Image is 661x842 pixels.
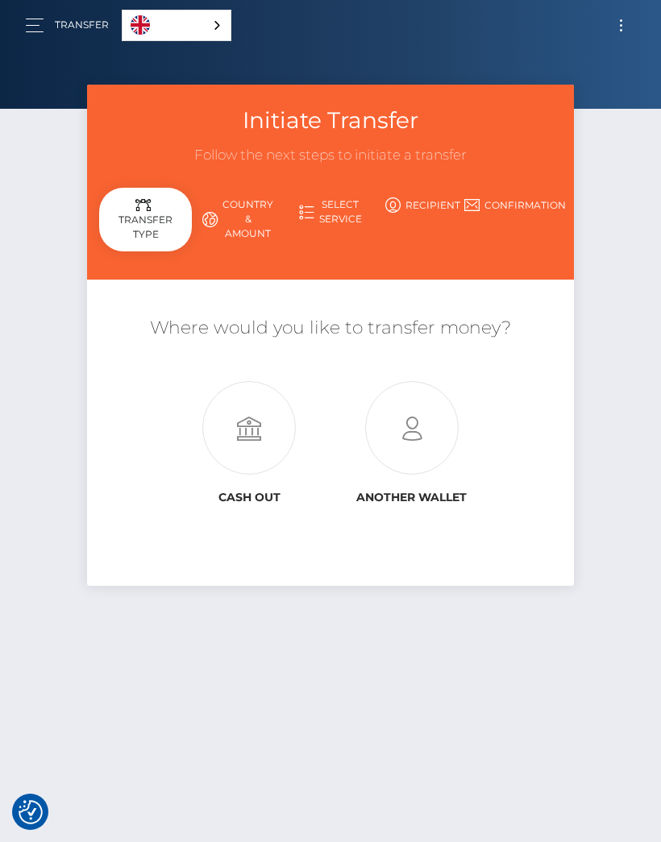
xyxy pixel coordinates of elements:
[469,191,562,219] a: Confirmation
[122,10,231,41] aside: Language selected: English
[123,10,231,40] a: English
[55,8,109,42] a: Transfer
[376,191,469,219] a: Recipient
[99,188,192,251] div: Transfer Type
[99,105,561,136] h3: Initiate Transfer
[192,191,285,247] a: Country & Amount
[122,10,231,41] div: Language
[181,491,318,504] h6: Cash out
[99,146,561,165] h3: Follow the next steps to initiate a transfer
[606,15,636,36] button: Toggle navigation
[285,191,377,233] a: Select Service
[19,800,43,824] img: Revisit consent button
[343,491,480,504] h6: Another wallet
[19,800,43,824] button: Consent Preferences
[99,316,561,341] h5: Where would you like to transfer money?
